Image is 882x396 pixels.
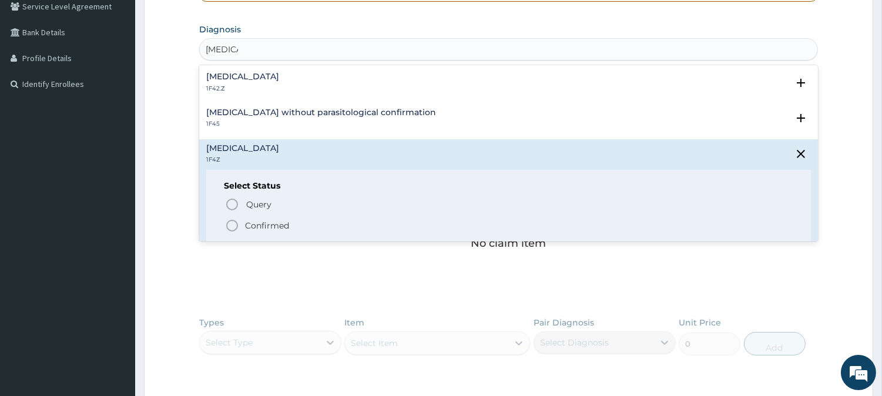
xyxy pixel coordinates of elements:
[206,85,279,93] p: 1F42.Z
[206,144,279,153] h4: [MEDICAL_DATA]
[6,268,224,309] textarea: Type your message and hit 'Enter'
[22,59,48,88] img: d_794563401_company_1708531726252_794563401
[794,111,808,125] i: open select status
[206,156,279,164] p: 1F4Z
[206,72,279,81] h4: [MEDICAL_DATA]
[225,219,239,233] i: status option filled
[193,6,221,34] div: Minimize live chat window
[245,220,289,231] p: Confirmed
[794,76,808,90] i: open select status
[224,182,793,190] h6: Select Status
[68,122,162,240] span: We're online!
[199,24,241,35] label: Diagnosis
[206,108,436,117] h4: [MEDICAL_DATA] without parasitological confirmation
[61,66,197,81] div: Chat with us now
[794,147,808,161] i: close select status
[225,197,239,212] i: status option query
[471,237,546,249] p: No claim item
[206,120,436,128] p: 1F45
[246,199,271,210] span: Query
